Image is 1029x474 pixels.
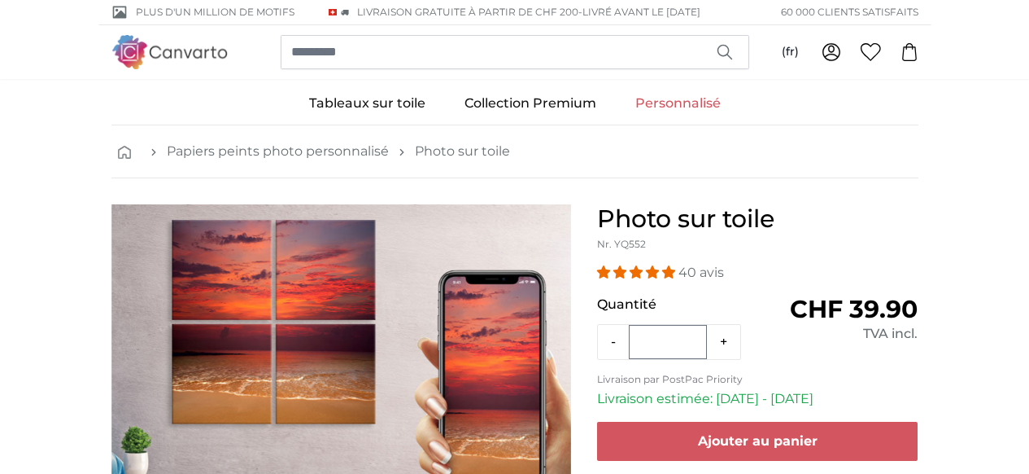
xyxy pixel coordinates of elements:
[136,5,294,20] span: Plus d'un million de motifs
[445,82,616,125] a: Collection Premium
[757,324,918,344] div: TVA incl.
[357,6,578,18] span: Livraison GRATUITE à partir de CHF 200
[111,35,229,68] img: Canvarto
[578,6,700,18] span: -
[678,265,724,280] span: 40 avis
[616,82,740,125] a: Personnalisé
[781,5,918,20] span: 60 000 clients satisfaits
[111,125,918,178] nav: breadcrumbs
[598,326,629,358] button: -
[597,373,918,386] p: Livraison par PostPac Priority
[698,433,818,449] span: Ajouter au panier
[597,422,918,461] button: Ajouter au panier
[707,326,740,358] button: +
[597,238,646,250] span: Nr. YQ552
[597,389,918,409] p: Livraison estimée: [DATE] - [DATE]
[597,265,678,280] span: 4.98 stars
[769,37,812,67] button: (fr)
[167,142,389,161] a: Papiers peints photo personnalisé
[415,142,510,161] a: Photo sur toile
[329,9,337,15] img: Suisse
[582,6,700,18] span: Livré avant le [DATE]
[597,204,918,234] h1: Photo sur toile
[597,295,757,314] p: Quantité
[290,82,445,125] a: Tableaux sur toile
[790,294,918,324] span: CHF 39.90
